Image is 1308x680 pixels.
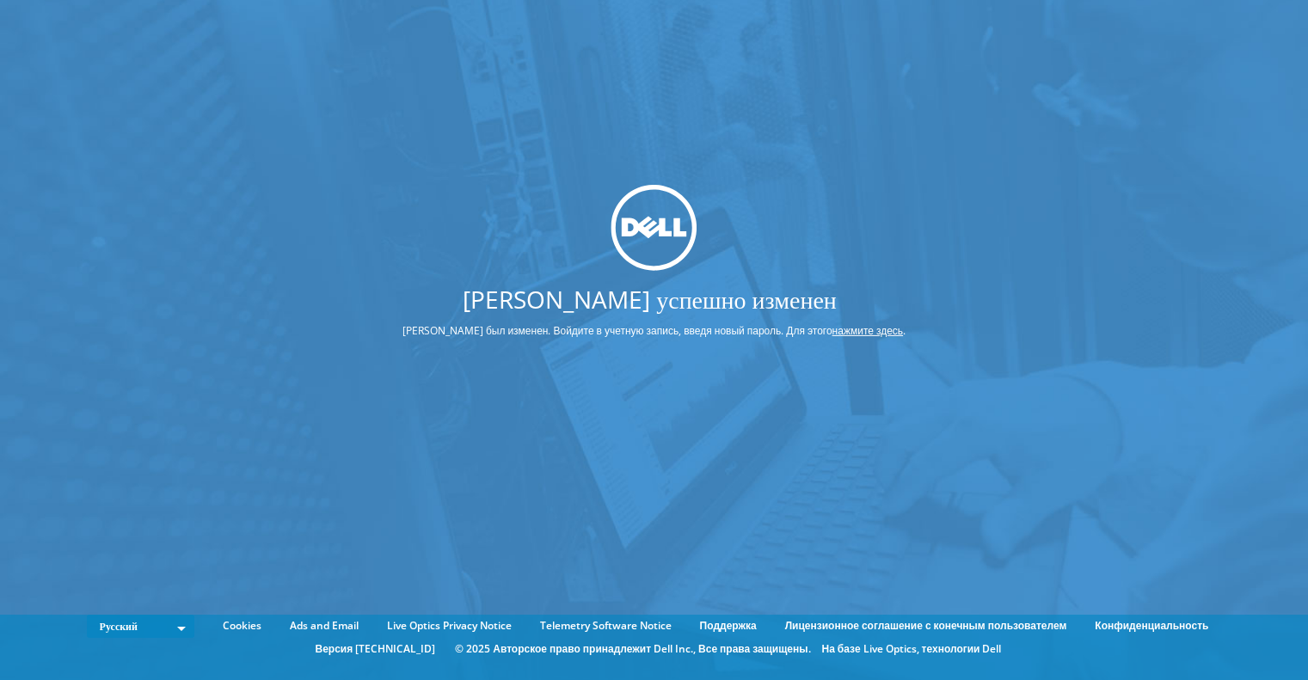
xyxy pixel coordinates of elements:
a: Ads and Email [277,616,372,635]
a: Поддержка [687,616,770,635]
img: dell_svg_logo.svg [611,185,697,271]
h1: [PERSON_NAME] успешно изменен [338,287,961,311]
li: На базе Live Optics, технологии Dell [822,640,1002,659]
a: Telemetry Software Notice [527,616,685,635]
a: Live Optics Privacy Notice [374,616,525,635]
a: Конфиденциальность [1082,616,1221,635]
a: нажмите здесь [832,323,903,338]
li: © 2025 Авторское право принадлежит Dell Inc., Все права защищены. [446,640,819,659]
li: Версия [TECHNICAL_ID] [307,640,445,659]
a: Лицензионное соглашение с конечным пользователем [772,616,1080,635]
p: [PERSON_NAME] был изменен. Войдите в учетную запись, введя новый пароль. Для этого . [338,322,970,340]
a: Cookies [210,616,274,635]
